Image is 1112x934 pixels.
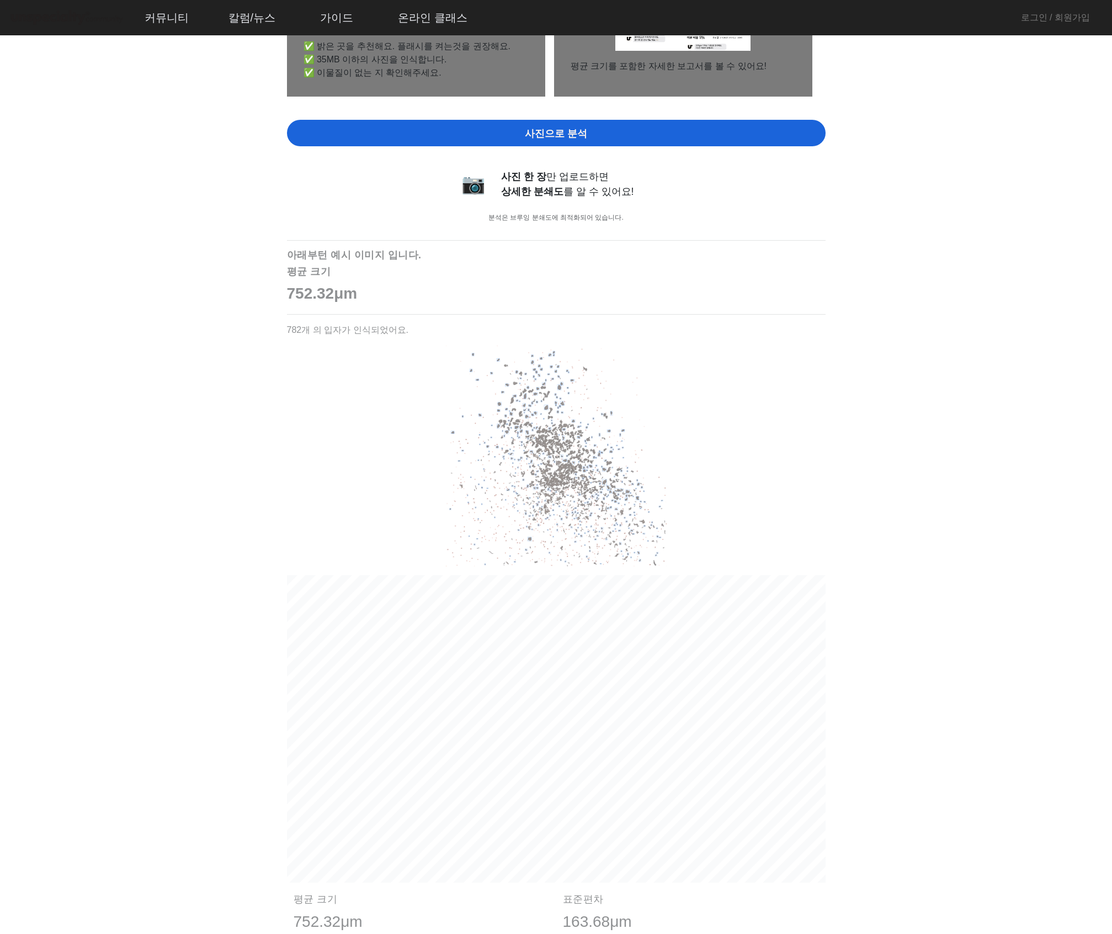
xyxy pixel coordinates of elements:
[563,894,819,906] p: 표준편차
[287,282,826,305] p: 752.32μm
[311,3,362,33] a: 가이드
[101,367,114,376] span: 대화
[389,3,476,33] a: 온라인 클래스
[287,250,826,262] p: 아래부턴 예시 이미지 입니다.
[446,346,667,566] img: alt
[287,266,826,278] p: 평균 크기
[294,910,550,933] p: 752.32μm
[35,367,41,375] span: 홈
[461,173,486,194] span: 📷
[287,323,826,337] p: 782개 의 입자가 인식되었어요.
[136,3,198,33] a: 커뮤니티
[525,126,587,141] span: 사진으로 분석
[171,367,184,375] span: 설정
[3,350,73,378] a: 홈
[1021,11,1090,24] a: 로그인 / 회원가입
[501,169,667,199] div: 만 업로드하면 를 알 수 있어요!
[501,186,563,197] b: 상세한 분쇄도
[446,213,667,222] p: 분석은 브루잉 분쇄도에 최적화되어 있습니다.
[142,350,212,378] a: 설정
[73,350,142,378] a: 대화
[9,8,125,28] img: logo
[501,171,546,182] b: 사진 한 장
[563,910,819,933] p: 163.68μm
[294,894,550,906] p: 평균 크기
[220,3,285,33] a: 칼럼/뉴스
[571,60,796,73] p: 평균 크기를 포함한 자세한 보고서를 볼 수 있어요!
[304,40,529,79] p: ✅ 밝은 곳을 추천해요. 플래시를 켜는것을 권장해요. ✅ 35MB 이하의 사진을 인식합니다. ✅ 이물질이 없는 지 확인해주세요.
